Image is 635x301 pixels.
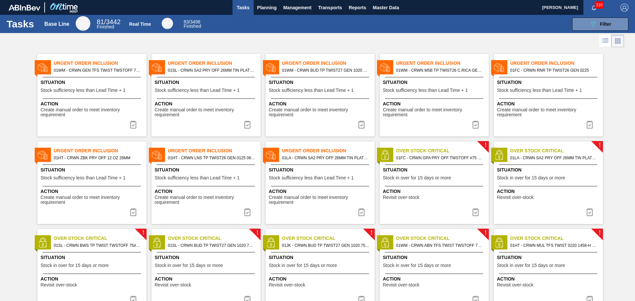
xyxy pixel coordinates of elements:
button: icon-task complete [582,118,598,131]
img: icon-task complete [358,208,365,216]
span: Revisit over-stock [497,282,533,287]
span: Stock in over for 15 days or more [269,263,337,268]
span: Situation [155,79,259,86]
span: Stock in over for 15 days or more [383,175,451,180]
span: ! [599,230,601,235]
span: Management [283,4,312,12]
span: Action [497,100,601,107]
span: Action [269,100,373,107]
div: Complete task: 6931183 [125,206,141,219]
span: Stock in over for 15 days or more [41,263,109,268]
span: 83 [184,19,189,24]
img: status [380,150,390,160]
span: Over Stock Critical [396,147,489,154]
img: status [38,238,48,247]
div: Complete task: 6931073 [468,118,484,131]
img: status [38,150,48,160]
div: Complete task: 6930430 [582,206,598,219]
span: Stock in over for 15 days or more [497,263,565,268]
button: icon-task complete [468,206,484,219]
span: Stock sufficiency less than Lead Time + 1 [41,88,126,93]
span: Create manual order to meet inventory requirement [155,195,259,205]
span: Transports [318,4,342,12]
button: Notifications [583,3,605,12]
span: Action [383,276,487,282]
span: Situation [383,79,487,86]
span: ! [256,230,258,235]
span: Action [269,188,373,195]
div: Real Time [162,18,173,29]
span: 01LA - CRWN SA2 PRY OFF 26MM TIN PLATE VS. TIN FREE [510,154,598,162]
span: Over Stock Critical [282,235,375,242]
span: 01SL - CRWN SA2 PRY OFF 26MM TIN PLATE VS. TIN FREE [168,67,255,74]
span: Revisit over-stock [155,282,191,287]
span: Create manual order to meet inventory requirement [497,107,601,118]
span: Stock sufficiency less than Lead Time + 1 [269,88,354,93]
span: Create manual order to meet inventory requirement [155,107,259,118]
img: status [266,150,276,160]
span: Situation [41,254,145,261]
span: Finished [184,23,201,29]
span: Over Stock Critical [54,235,147,242]
span: 01LA - CRWN SA2 PRY OFF 26MM TIN PLATE VS. TIN FREE [282,154,369,162]
div: Complete task: 6931071 [239,118,255,131]
span: Situation [41,167,145,173]
span: Urgent Order Inclusion [510,60,603,67]
span: Situation [269,254,373,261]
span: Urgent Order Inclusion [168,60,261,67]
span: 01SL - CRWN BUD TP TWIST27 GEN 1020 75# 1-COLR [168,242,255,249]
span: 01WM - CRWN GEN TFS TWIST TWSTOFF 75# 2-COLR PRICKLY PEAR CACTUS [54,67,141,74]
span: Stock sufficiency less than Lead Time + 1 [383,88,468,93]
span: Stock sufficiency less than Lead Time + 1 [269,175,354,180]
span: ! [485,143,487,148]
span: Master Data [373,4,399,12]
img: icon-task complete [243,121,251,129]
img: status [494,62,504,72]
span: Revisit over-stock [269,282,305,287]
button: icon-task complete [125,118,141,131]
span: Revisit over-stock [41,282,77,287]
span: Action [383,100,487,107]
span: / 3442 [97,18,120,25]
span: 01FC - CRWN GPA PRY OFF TWSTOFF #75 4-COLR 1458-H [396,154,484,162]
span: Create manual order to meet inventory requirement [41,107,145,118]
span: Over Stock Critical [168,235,261,242]
span: Filter [600,21,611,27]
span: / 3498 [184,19,200,24]
div: Real Time [184,20,201,28]
span: Action [155,188,259,195]
span: Stock in over for 15 days or more [383,263,451,268]
span: 01WM - CRWN ABN TFS TWIST TWSTOFF 75# 2-COLR 1458-H,26 MM [396,242,484,249]
span: Situation [269,167,373,173]
img: icon-task complete [129,121,137,129]
img: status [380,238,390,247]
span: Urgent Order Inclusion [168,147,261,154]
img: status [152,238,162,247]
span: ! [370,230,372,235]
span: Urgent Order Inclusion [54,60,147,67]
img: status [152,150,162,160]
div: Complete task: 6931074 [582,118,598,131]
img: icon-task complete [472,121,480,129]
div: List Vision [599,35,612,47]
span: Stock sufficiency less than Lead Time + 1 [497,88,582,93]
span: Action [41,100,145,107]
span: 01FC - CRWN RNR TP TWIST26 GEN 0225 [510,67,598,74]
img: icon-task complete [586,208,594,216]
span: Over Stock Critical [510,235,603,242]
div: Card Vision [612,35,624,47]
button: icon-task complete [354,206,369,219]
img: status [494,238,504,247]
button: icon-task complete [239,118,255,131]
span: 81 [97,18,104,25]
div: Complete task: 6931070 [125,118,141,131]
span: Action [383,188,487,195]
span: Situation [497,167,601,173]
img: status [266,238,276,247]
img: TNhmsLtSVTkK8tSr43FrP2fwEKptu5GPRR3wAAAABJRU5ErkJggg== [9,5,40,11]
img: status [152,62,162,72]
span: Situation [269,79,373,86]
span: 01HT - CRWN ZBK PRY OFF 12 OZ 26MM [54,154,141,162]
span: 01WM - CRWN M5B TP TWIST26 C.RICA GEN 0823 TWST [396,67,484,74]
button: icon-task complete [239,206,255,219]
